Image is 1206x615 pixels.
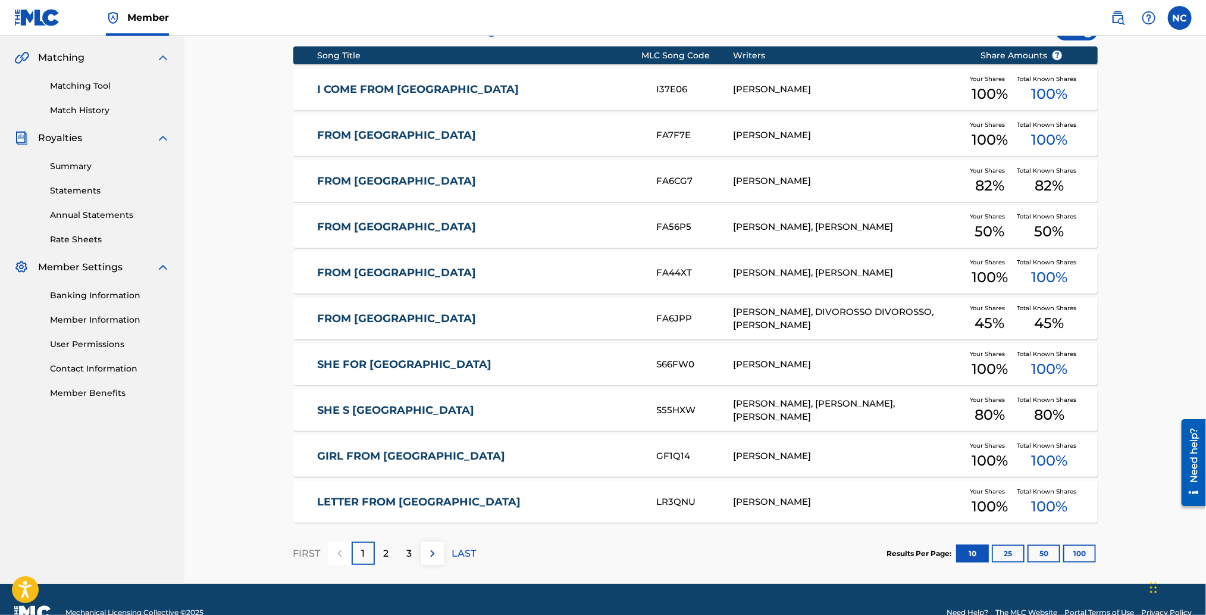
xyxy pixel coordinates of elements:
[317,220,641,234] a: FROM [GEOGRAPHIC_DATA]
[970,395,1010,404] span: Your Shares
[317,129,641,142] a: FROM [GEOGRAPHIC_DATA]
[317,449,641,463] a: GIRL FROM [GEOGRAPHIC_DATA]
[1106,6,1130,30] a: Public Search
[50,314,170,326] a: Member Information
[486,26,497,37] span: ?
[956,545,989,563] button: 10
[1142,11,1156,25] img: help
[1052,51,1062,60] span: ?
[1063,545,1096,563] button: 100
[14,51,29,65] img: Matching
[1034,404,1064,426] span: 80 %
[50,160,170,173] a: Summary
[1017,441,1081,450] span: Total Known Shares
[657,495,733,509] div: LR3QNU
[50,104,170,117] a: Match History
[733,174,962,188] div: [PERSON_NAME]
[1028,545,1060,563] button: 50
[641,49,733,62] div: MLC Song Code
[317,312,641,326] a: FROM [GEOGRAPHIC_DATA]
[1034,313,1064,334] span: 45 %
[975,221,1004,242] span: 50 %
[50,209,170,221] a: Annual Statements
[970,120,1010,129] span: Your Shares
[1017,304,1081,313] span: Total Known Shares
[1017,74,1081,83] span: Total Known Shares
[1017,258,1081,267] span: Total Known Shares
[733,358,962,372] div: [PERSON_NAME]
[657,129,733,142] div: FA7F7E
[38,260,123,274] span: Member Settings
[1035,175,1064,196] span: 82 %
[317,404,641,417] a: SHE S [GEOGRAPHIC_DATA]
[317,83,641,96] a: I COME FROM [GEOGRAPHIC_DATA]
[50,80,170,92] a: Matching Tool
[1017,487,1081,496] span: Total Known Shares
[975,404,1005,426] span: 80 %
[14,260,29,274] img: Member Settings
[657,174,733,188] div: FA6CG7
[981,49,1063,62] span: Share Amounts
[127,11,169,24] span: Member
[970,441,1010,450] span: Your Shares
[975,313,1004,334] span: 45 %
[657,266,733,280] div: FA44XT
[384,547,389,561] p: 2
[970,258,1010,267] span: Your Shares
[1111,11,1125,25] img: search
[733,49,962,62] div: Writers
[733,397,962,424] div: [PERSON_NAME], [PERSON_NAME], [PERSON_NAME]
[972,358,1008,380] span: 100 %
[425,547,440,561] img: right
[1031,129,1067,151] span: 100 %
[1173,415,1206,511] iframe: Resource Center
[14,9,60,26] img: MLC Logo
[156,51,170,65] img: expand
[50,289,170,302] a: Banking Information
[970,487,1010,496] span: Your Shares
[50,387,170,399] a: Member Benefits
[733,83,962,96] div: [PERSON_NAME]
[992,545,1025,563] button: 25
[317,174,641,188] a: FROM [GEOGRAPHIC_DATA]
[1017,349,1081,358] span: Total Known Shares
[657,449,733,463] div: GF1Q14
[1137,6,1161,30] div: Help
[317,358,641,372] a: SHE FOR [GEOGRAPHIC_DATA]
[970,74,1010,83] span: Your Shares
[14,131,29,145] img: Royalties
[50,185,170,197] a: Statements
[972,450,1008,472] span: 100 %
[317,49,641,62] div: Song Title
[972,267,1008,288] span: 100 %
[1147,558,1206,615] div: Widget chat
[38,131,82,145] span: Royalties
[1031,358,1067,380] span: 100 %
[733,305,962,332] div: [PERSON_NAME], DIVOROSSO DIVOROSSO, [PERSON_NAME]
[970,166,1010,175] span: Your Shares
[1031,496,1067,517] span: 100 %
[657,312,733,326] div: FA6JPP
[1168,6,1192,30] div: User Menu
[1031,83,1067,105] span: 100 %
[293,547,321,561] p: FIRST
[657,220,733,234] div: FA56P5
[975,175,1004,196] span: 82 %
[972,129,1008,151] span: 100 %
[1017,120,1081,129] span: Total Known Shares
[887,548,955,559] p: Results Per Page:
[156,260,170,274] img: expand
[972,496,1008,517] span: 100 %
[361,547,365,561] p: 1
[970,304,1010,313] span: Your Shares
[657,83,733,96] div: I37E06
[1017,212,1081,221] span: Total Known Shares
[156,131,170,145] img: expand
[317,495,641,509] a: LETTER FROM [GEOGRAPHIC_DATA]
[1031,450,1067,472] span: 100 %
[1034,221,1064,242] span: 50 %
[733,220,962,234] div: [PERSON_NAME], [PERSON_NAME]
[733,449,962,463] div: [PERSON_NAME]
[317,266,641,280] a: FROM [GEOGRAPHIC_DATA]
